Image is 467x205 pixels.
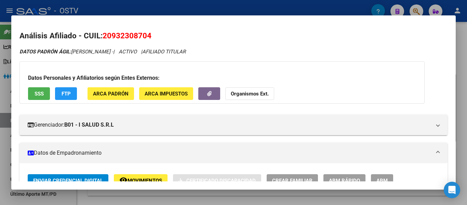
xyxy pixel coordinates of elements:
[28,121,431,129] mat-panel-title: Gerenciador:
[19,49,113,55] span: [PERSON_NAME] -
[93,91,129,97] span: ARCA Padrón
[272,178,312,184] span: Crear Familiar
[55,87,77,100] button: FTP
[33,178,103,184] span: Enviar Credencial Digital
[142,49,186,55] span: AFILIADO TITULAR
[19,49,186,55] i: | ACTIVO |
[28,87,50,100] button: SSS
[323,174,365,187] button: ABM Rápido
[329,178,360,184] span: ABM Rápido
[128,178,162,184] span: Movimientos
[88,87,134,100] button: ARCA Padrón
[225,87,274,100] button: Organismos Ext.
[28,174,108,187] button: Enviar Credencial Digital
[103,31,151,40] span: 20932308704
[444,182,460,198] div: Open Intercom Messenger
[139,87,193,100] button: ARCA Impuestos
[62,91,71,97] span: FTP
[64,121,114,129] strong: B01 - I SALUD S.R.L
[35,91,44,97] span: SSS
[119,176,128,184] mat-icon: remove_red_eye
[371,174,393,187] button: ABM
[145,91,188,97] span: ARCA Impuestos
[267,174,318,187] button: Crear Familiar
[376,178,388,184] span: ABM
[19,115,448,135] mat-expansion-panel-header: Gerenciador:B01 - I SALUD S.R.L
[173,174,261,187] button: Certificado Discapacidad
[28,74,416,82] h3: Datos Personales y Afiliatorios según Entes Externos:
[28,149,431,157] mat-panel-title: Datos de Empadronamiento
[19,30,448,42] h2: Análisis Afiliado - CUIL:
[231,91,269,97] strong: Organismos Ext.
[186,178,256,184] span: Certificado Discapacidad
[19,143,448,163] mat-expansion-panel-header: Datos de Empadronamiento
[19,49,71,55] strong: DATOS PADRÓN ÁGIL:
[114,174,168,187] button: Movimientos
